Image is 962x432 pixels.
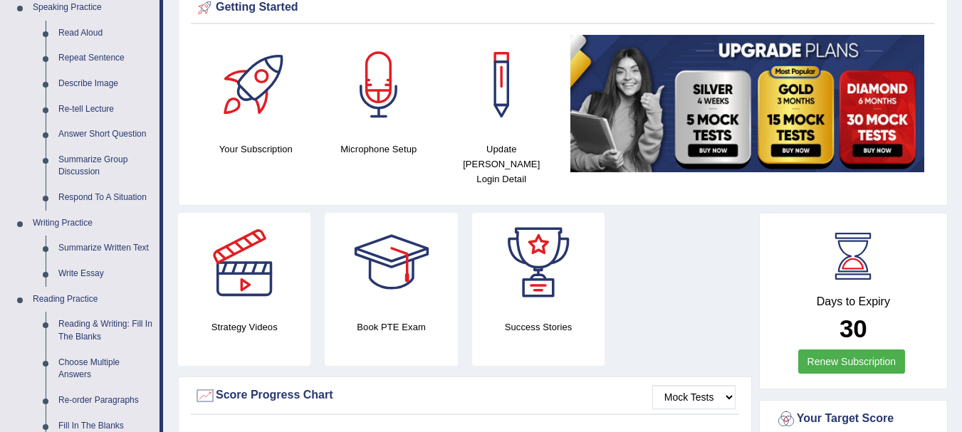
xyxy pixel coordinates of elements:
[52,350,160,388] a: Choose Multiple Answers
[472,320,605,334] h4: Success Stories
[775,295,931,308] h4: Days to Expiry
[52,236,160,261] a: Summarize Written Text
[52,122,160,147] a: Answer Short Question
[52,46,160,71] a: Repeat Sentence
[840,315,867,342] b: 30
[52,21,160,46] a: Read Aloud
[52,147,160,185] a: Summarize Group Discussion
[52,388,160,413] a: Re-order Paragraphs
[52,185,160,211] a: Respond To A Situation
[194,385,736,406] div: Score Progress Chart
[52,312,160,349] a: Reading & Writing: Fill In The Blanks
[798,349,906,374] a: Renew Subscription
[325,142,434,157] h4: Microphone Setup
[325,320,457,334] h4: Book PTE Exam
[447,142,556,186] h4: Update [PERSON_NAME] Login Detail
[52,71,160,97] a: Describe Image
[178,320,310,334] h4: Strategy Videos
[26,287,160,312] a: Reading Practice
[775,409,931,430] div: Your Target Score
[52,261,160,287] a: Write Essay
[202,142,310,157] h4: Your Subscription
[26,211,160,236] a: Writing Practice
[570,35,925,172] img: small5.jpg
[52,97,160,122] a: Re-tell Lecture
